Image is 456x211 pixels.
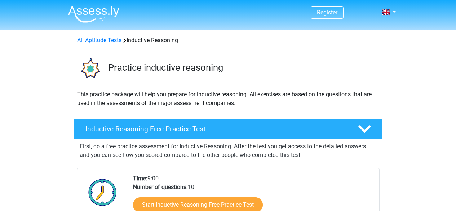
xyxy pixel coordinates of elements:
[77,90,379,107] p: This practice package will help you prepare for inductive reasoning. All exercises are based on t...
[68,6,119,23] img: Assessly
[84,174,121,210] img: Clock
[133,175,147,182] b: Time:
[71,119,385,139] a: Inductive Reasoning Free Practice Test
[85,125,346,133] h4: Inductive Reasoning Free Practice Test
[74,36,382,45] div: Inductive Reasoning
[74,53,105,84] img: inductive reasoning
[108,62,377,73] h3: Practice inductive reasoning
[133,184,188,190] b: Number of questions:
[77,37,121,44] a: All Aptitude Tests
[317,9,337,16] a: Register
[80,142,377,159] p: First, do a free practice assessment for Inductive Reasoning. After the test you get access to th...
